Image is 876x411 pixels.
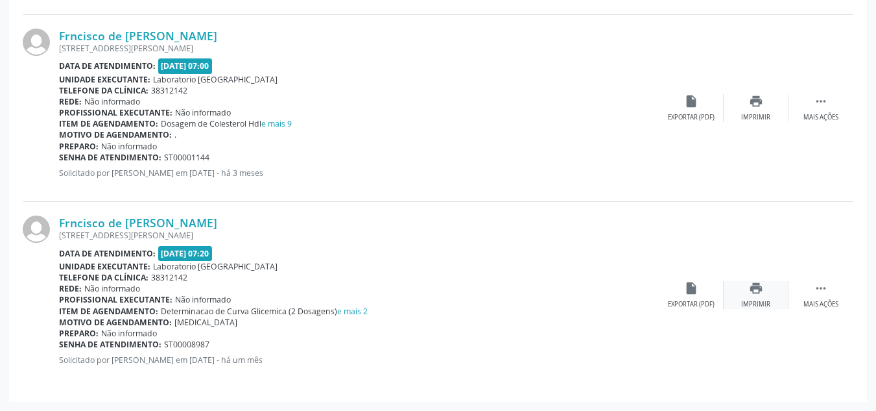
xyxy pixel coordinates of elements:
b: Rede: [59,283,82,294]
span: Não informado [84,283,140,294]
div: Mais ações [803,113,838,122]
b: Data de atendimento: [59,248,156,259]
i: insert_drive_file [684,281,698,295]
p: Solicitado por [PERSON_NAME] em [DATE] - há um mês [59,355,659,366]
div: Exportar (PDF) [668,300,715,309]
b: Rede: [59,96,82,107]
i: print [749,281,763,295]
i:  [814,94,828,108]
b: Telefone da clínica: [59,85,148,96]
b: Item de agendamento: [59,118,158,129]
b: Telefone da clínica: [59,272,148,283]
div: Imprimir [741,113,770,122]
a: e mais 9 [261,118,292,129]
i:  [814,281,828,295]
span: ST00001144 [164,152,209,163]
b: Motivo de agendamento: [59,317,172,328]
span: Não informado [84,96,140,107]
span: . [174,129,176,140]
span: Não informado [175,294,231,305]
img: img [23,29,50,56]
span: [DATE] 07:20 [158,246,213,261]
span: Não informado [101,141,157,152]
b: Preparo: [59,141,99,152]
a: Frncisco de [PERSON_NAME] [59,29,217,43]
b: Unidade executante: [59,74,150,85]
b: Unidade executante: [59,261,150,272]
span: Laboratorio [GEOGRAPHIC_DATA] [153,74,278,85]
b: Preparo: [59,328,99,339]
div: [STREET_ADDRESS][PERSON_NAME] [59,43,659,54]
span: ST00008987 [164,339,209,350]
b: Profissional executante: [59,107,172,118]
div: Exportar (PDF) [668,113,715,122]
p: Solicitado por [PERSON_NAME] em [DATE] - há 3 meses [59,168,659,179]
span: Não informado [175,107,231,118]
span: Não informado [101,328,157,339]
span: Laboratorio [GEOGRAPHIC_DATA] [153,261,278,272]
span: [MEDICAL_DATA] [174,317,237,328]
b: Motivo de agendamento: [59,129,172,140]
i: insert_drive_file [684,94,698,108]
span: [DATE] 07:00 [158,58,213,73]
b: Item de agendamento: [59,306,158,317]
span: 38312142 [151,272,187,283]
span: Determinacao de Curva Glicemica (2 Dosagens) [161,306,368,317]
img: img [23,216,50,243]
a: e mais 2 [337,306,368,317]
b: Senha de atendimento: [59,152,161,163]
span: Dosagem de Colesterol Hdl [161,118,292,129]
div: Mais ações [803,300,838,309]
div: [STREET_ADDRESS][PERSON_NAME] [59,230,659,241]
b: Data de atendimento: [59,60,156,71]
b: Profissional executante: [59,294,172,305]
div: Imprimir [741,300,770,309]
a: Frncisco de [PERSON_NAME] [59,216,217,230]
span: 38312142 [151,85,187,96]
i: print [749,94,763,108]
b: Senha de atendimento: [59,339,161,350]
